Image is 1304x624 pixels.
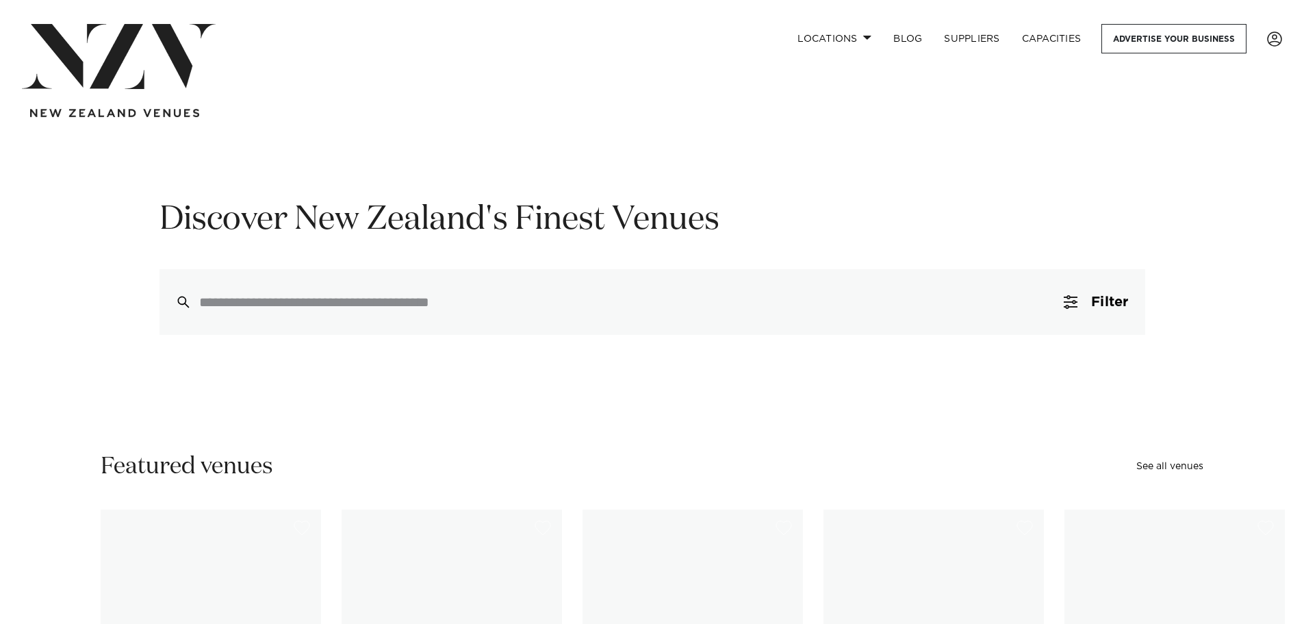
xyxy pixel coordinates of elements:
a: Locations [787,24,882,53]
button: Filter [1047,269,1145,335]
img: new-zealand-venues-text.png [30,109,199,118]
h2: Featured venues [101,451,273,482]
a: Advertise your business [1101,24,1247,53]
img: nzv-logo.png [22,24,216,89]
h1: Discover New Zealand's Finest Venues [159,199,1145,242]
a: See all venues [1136,462,1203,471]
span: Filter [1091,295,1128,309]
a: SUPPLIERS [933,24,1010,53]
a: BLOG [882,24,933,53]
a: Capacities [1011,24,1092,53]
